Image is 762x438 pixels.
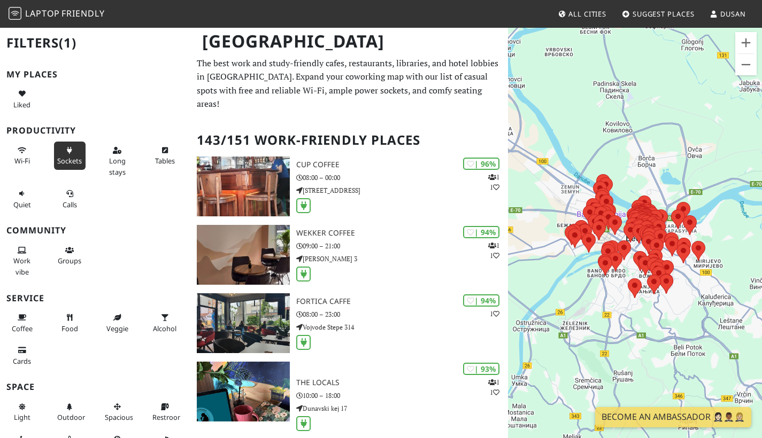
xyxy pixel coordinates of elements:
a: LaptopFriendly LaptopFriendly [9,5,105,24]
img: Wekker Coffee [197,225,290,285]
button: Cards [6,341,38,370]
h3: The Locals [296,378,508,387]
h3: Productivity [6,126,184,136]
span: Outdoor area [57,412,85,422]
h2: Filters [6,27,184,59]
p: 1 1 [488,377,499,397]
p: Dunavski kej 17 [296,403,508,413]
span: Quiet [13,200,31,209]
p: 10:00 – 18:00 [296,390,508,401]
p: 1 1 [488,172,499,192]
button: Liked [6,85,38,113]
button: Spacious [102,398,133,426]
button: Coffee [6,309,38,337]
span: Veggie [106,324,128,333]
button: Groups [54,241,86,270]
h3: Community [6,225,184,236]
button: Veggie [102,309,133,337]
h3: Space [6,382,184,392]
span: Group tables [58,256,81,265]
span: Restroom [152,412,184,422]
div: | 93% [463,363,499,375]
span: Video/audio calls [63,200,77,209]
a: Dusan [705,4,750,24]
button: Restroom [149,398,181,426]
span: Natural light [14,412,30,422]
p: [PERSON_NAME] 3 [296,254,508,264]
img: Fortica caffe [197,293,290,353]
h3: Service [6,293,184,303]
span: (1) [59,34,76,51]
h3: Wekker Coffee [296,229,508,238]
span: All Cities [568,9,606,19]
span: Credit cards [13,356,31,366]
div: | 94% [463,226,499,238]
span: Stable Wi-Fi [14,156,30,166]
button: Tables [149,142,181,170]
span: Power sockets [57,156,82,166]
span: Long stays [109,156,126,176]
a: The Locals | 93% 11 The Locals 10:00 – 18:00 Dunavski kej 17 [190,362,508,433]
span: Food [61,324,78,333]
button: Work vibe [6,241,38,280]
p: 08:00 – 00:00 [296,173,508,183]
span: Liked [13,100,30,109]
button: Calls [54,185,86,213]
button: Food [54,309,86,337]
span: Suggest Places [633,9,695,19]
a: All Cities [553,4,611,24]
button: Light [6,398,38,426]
h3: Cup Coffee [296,160,508,169]
span: Laptop [25,7,60,19]
span: Work-friendly tables [155,156,175,166]
h1: [GEOGRAPHIC_DATA] [194,27,506,56]
p: Vojvode Stepe 314 [296,322,508,332]
img: LaptopFriendly [9,7,21,20]
div: | 94% [463,294,499,307]
button: Alcohol [149,309,181,337]
span: Coffee [12,324,33,333]
div: | 96% [463,158,499,170]
button: Zoom in [735,32,757,53]
span: Alcohol [153,324,176,333]
a: Cup Coffee | 96% 11 Cup Coffee 08:00 – 00:00 [STREET_ADDRESS] [190,157,508,216]
a: Suggest Places [618,4,699,24]
p: 09:00 – 21:00 [296,241,508,251]
button: Zoom out [735,54,757,75]
button: Quiet [6,185,38,213]
h3: Fortica caffe [296,297,508,306]
p: [STREET_ADDRESS] [296,185,508,195]
span: Spacious [105,412,133,422]
img: The Locals [197,362,290,421]
span: People working [13,256,30,276]
p: The best work and study-friendly cafes, restaurants, libraries, and hotel lobbies in [GEOGRAPHIC_... [197,57,502,111]
h2: 143/151 Work-Friendly Places [197,124,502,157]
span: Friendly [61,7,104,19]
p: 08:00 – 23:00 [296,309,508,319]
a: Wekker Coffee | 94% 11 Wekker Coffee 09:00 – 21:00 [PERSON_NAME] 3 [190,225,508,285]
a: Become an Ambassador 🤵🏻‍♀️🤵🏾‍♂️🤵🏼‍♀️ [595,407,751,427]
span: Dusan [720,9,746,19]
button: Sockets [54,142,86,170]
h3: My Places [6,69,184,80]
button: Long stays [102,142,133,181]
button: Wi-Fi [6,142,38,170]
p: 1 1 [488,240,499,261]
a: Fortica caffe | 94% 1 Fortica caffe 08:00 – 23:00 Vojvode Stepe 314 [190,293,508,353]
button: Outdoor [54,398,86,426]
img: Cup Coffee [197,157,290,216]
p: 1 [490,309,499,319]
